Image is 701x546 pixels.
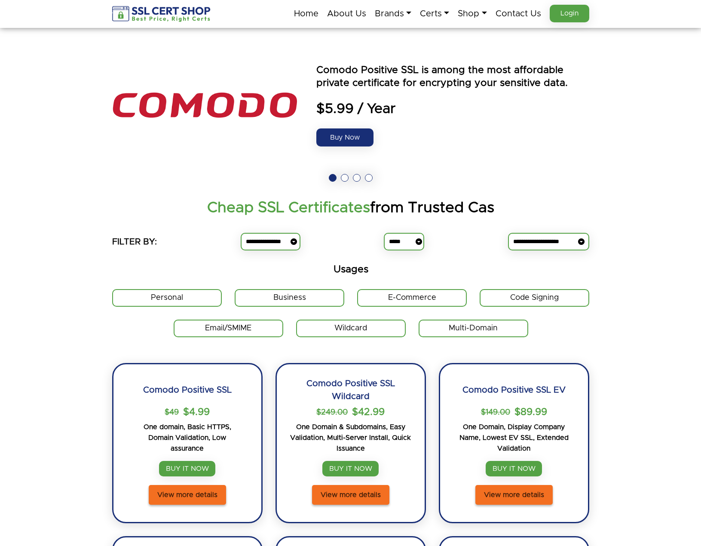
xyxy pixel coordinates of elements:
img: the positive ssl logo is shown above an orange and blue text that says power by seo [112,41,297,170]
label: Personal [112,289,222,307]
label: Wildcard [296,320,405,337]
label: Email/SMIME [173,320,283,337]
a: View more details [149,485,226,505]
label: Code Signing [480,289,589,307]
a: Certs [420,5,449,23]
p: One Domain, Display Company Name, Lowest EV SSL, Extended Validation [453,422,575,454]
a: Contact Us [496,5,541,23]
a: BUY IT NOW [322,461,379,476]
a: Shop [458,5,487,23]
label: Multi-Domain [418,320,528,337]
h2: Comodo Positive SSL EV [462,377,566,403]
a: BUY IT NOW [486,461,542,476]
h5: Usages [112,263,589,276]
span: $5.99 / Year [316,101,589,118]
label: E-Commerce [357,289,467,307]
a: BUY IT NOW [159,461,215,476]
span: $4.99 [183,406,210,419]
h2: Comodo Positive SSL Wildcard [290,377,412,403]
strong: Cheap SSL Certificates [207,200,370,215]
a: Home [294,5,318,23]
p: One Domain & Subdomains, Easy Validation, Multi-Server Install, Quick Issuance [290,422,412,454]
span: $89.99 [514,406,547,419]
label: Business [235,289,344,307]
a: Brands [375,5,411,23]
a: Buy Now [316,128,373,146]
p: $49 [165,406,179,419]
p: Comodo Positive SSL is among the most affordable private certificate for encrypting your sensitiv... [316,64,589,90]
p: $149.00 [481,406,510,419]
a: View more details [312,485,389,505]
img: sslcertshop-logo [112,6,211,22]
a: About Us [327,5,366,23]
h2: Comodo Positive SSL [143,377,232,403]
span: $42.99 [352,406,385,419]
a: Login [550,5,589,22]
h5: FILTER BY: [112,235,157,248]
a: View more details [475,485,553,505]
p: $249.00 [316,406,348,419]
p: One domain, Basic HTTPS, Domain Validation, Low assurance [144,422,231,454]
